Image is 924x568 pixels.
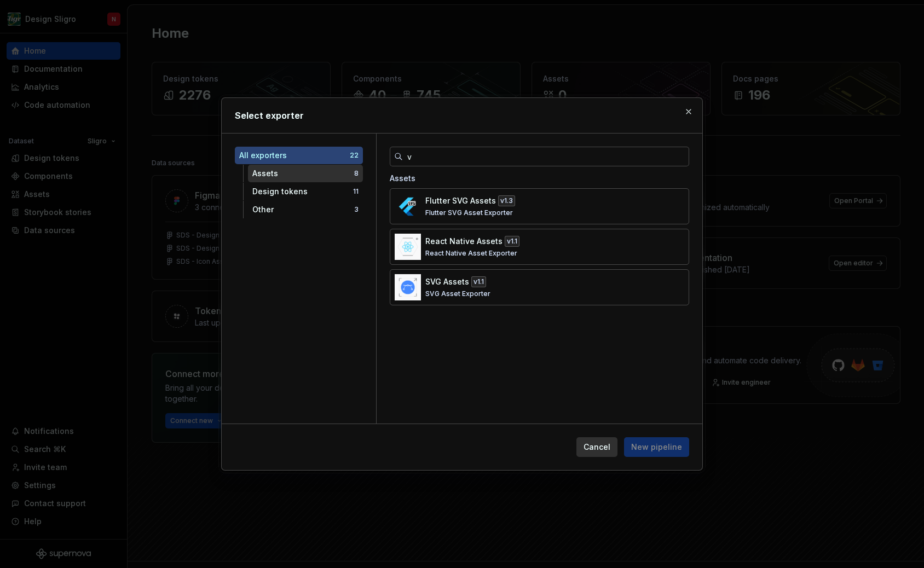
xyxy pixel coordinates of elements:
div: 8 [354,169,359,178]
div: Assets [390,166,689,188]
button: Flutter SVG Assetsv1.3Flutter SVG Asset Exporter [390,188,689,224]
div: Other [252,204,354,215]
input: Search... [403,147,689,166]
div: v 1.3 [498,195,515,206]
button: Assets8 [248,165,363,182]
button: React Native Assetsv1.1React Native Asset Exporter [390,229,689,265]
div: 11 [353,187,359,196]
p: React Native Assets [425,236,503,247]
div: v 1.1 [505,236,519,247]
button: All exporters22 [235,147,363,164]
p: Flutter SVG Asset Exporter [425,208,513,217]
span: Cancel [584,442,610,453]
p: Flutter SVG Assets [425,195,496,206]
p: React Native Asset Exporter [425,249,517,258]
button: Cancel [576,437,617,457]
p: SVG Assets [425,276,469,287]
div: Assets [252,168,354,179]
button: SVG Assetsv1.1SVG Asset Exporter [390,269,689,305]
div: All exporters [239,150,350,161]
h2: Select exporter [235,109,689,122]
div: v 1.1 [471,276,486,287]
div: 22 [350,151,359,160]
button: Design tokens11 [248,183,363,200]
div: 3 [354,205,359,214]
div: Design tokens [252,186,353,197]
p: SVG Asset Exporter [425,289,490,298]
button: Other3 [248,201,363,218]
